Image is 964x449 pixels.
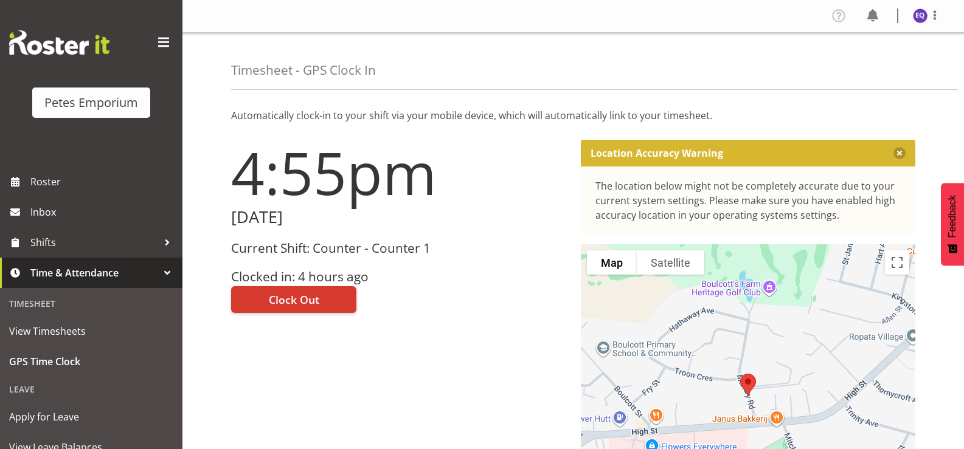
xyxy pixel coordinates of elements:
[885,250,909,275] button: Toggle fullscreen view
[3,291,179,316] div: Timesheet
[893,147,906,159] button: Close message
[913,9,928,23] img: esperanza-querido10799.jpg
[3,402,179,432] a: Apply for Leave
[941,183,964,266] button: Feedback - Show survey
[591,147,723,159] p: Location Accuracy Warning
[3,316,179,346] a: View Timesheets
[9,322,173,340] span: View Timesheets
[231,208,566,227] h2: [DATE]
[231,286,356,313] button: Clock Out
[30,173,176,191] span: Roster
[30,203,176,221] span: Inbox
[231,63,376,77] h4: Timesheet - GPS Clock In
[231,270,566,284] h3: Clocked in: 4 hours ago
[637,250,704,275] button: Show satellite imagery
[30,264,158,282] span: Time & Attendance
[30,233,158,252] span: Shifts
[9,352,173,371] span: GPS Time Clock
[947,195,958,238] span: Feedback
[231,108,915,123] p: Automatically clock-in to your shift via your mobile device, which will automatically link to you...
[9,30,109,55] img: Rosterit website logo
[9,408,173,426] span: Apply for Leave
[3,346,179,377] a: GPS Time Clock
[231,140,566,205] h1: 4:55pm
[44,94,138,112] div: Petes Emporium
[595,179,901,222] div: The location below might not be completely accurate due to your current system settings. Please m...
[587,250,637,275] button: Show street map
[269,292,319,307] span: Clock Out
[3,377,179,402] div: Leave
[231,241,566,255] h3: Current Shift: Counter - Counter 1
